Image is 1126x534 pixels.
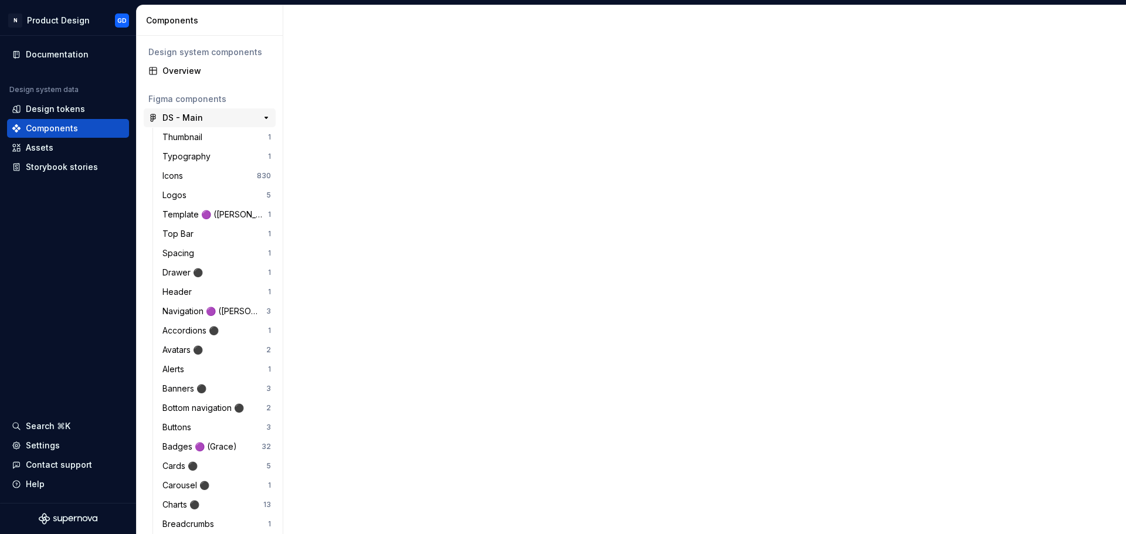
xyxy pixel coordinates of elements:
a: Documentation [7,45,129,64]
div: Typography [162,151,215,162]
div: Logos [162,189,191,201]
a: Settings [7,436,129,455]
a: DS - Main [144,108,276,127]
div: Contact support [26,459,92,471]
div: 2 [266,403,271,413]
div: Carousel ⚫️ [162,479,214,491]
div: 3 [266,384,271,393]
div: Help [26,478,45,490]
div: DS - Main [162,112,203,124]
button: Contact support [7,455,129,474]
a: Alerts1 [158,360,276,379]
div: Components [146,15,278,26]
div: Top Bar [162,228,198,240]
div: 1 [268,287,271,297]
div: Alerts [162,363,189,375]
div: 1 [268,132,271,142]
a: Buttons3 [158,418,276,437]
a: Top Bar1 [158,225,276,243]
div: Avatars ⚫️ [162,344,208,356]
div: Icons [162,170,188,182]
a: Assets [7,138,129,157]
a: Charts ⚫️13 [158,495,276,514]
a: Thumbnail1 [158,128,276,147]
div: 1 [268,210,271,219]
div: 1 [268,519,271,529]
div: 1 [268,152,271,161]
a: Cards ⚫️5 [158,457,276,475]
div: Design tokens [26,103,85,115]
button: Search ⌘K [7,417,129,436]
div: Cards ⚫️ [162,460,202,472]
div: Badges 🟣 (Grace) [162,441,242,453]
a: Badges 🟣 (Grace)32 [158,437,276,456]
div: 3 [266,307,271,316]
a: Navigation 🟣 ([PERSON_NAME])3 [158,302,276,321]
div: 2 [266,345,271,355]
div: 1 [268,481,271,490]
a: Drawer ⚫️1 [158,263,276,282]
div: Documentation [26,49,89,60]
a: Banners ⚫️3 [158,379,276,398]
a: Icons830 [158,166,276,185]
a: Header1 [158,283,276,301]
div: Storybook stories [26,161,98,173]
div: Breadcrumbs [162,518,219,530]
div: Design system components [148,46,271,58]
div: Search ⌘K [26,420,70,432]
div: Spacing [162,247,199,259]
a: Logos5 [158,186,276,205]
div: Design system data [9,85,79,94]
div: 32 [262,442,271,451]
div: 1 [268,365,271,374]
a: Design tokens [7,100,129,118]
div: Bottom navigation ⚫️ [162,402,249,414]
div: Drawer ⚫️ [162,267,208,278]
button: NProduct DesignGD [2,8,134,33]
div: Header [162,286,196,298]
a: Bottom navigation ⚫️2 [158,399,276,417]
div: 3 [266,423,271,432]
a: Components [7,119,129,138]
div: Accordions ⚫️ [162,325,223,336]
a: Accordions ⚫️1 [158,321,276,340]
a: Breadcrumbs1 [158,515,276,533]
div: Overview [162,65,271,77]
div: 5 [266,191,271,200]
div: N [8,13,22,28]
a: Typography1 [158,147,276,166]
div: 13 [263,500,271,509]
button: Help [7,475,129,494]
a: Storybook stories [7,158,129,176]
div: 1 [268,326,271,335]
div: 5 [266,461,271,471]
div: Assets [26,142,53,154]
div: Components [26,123,78,134]
div: 1 [268,249,271,258]
div: 830 [257,171,271,181]
a: Overview [144,62,276,80]
svg: Supernova Logo [39,513,97,525]
div: Template 🟣 ([PERSON_NAME]) [162,209,268,220]
div: Navigation 🟣 ([PERSON_NAME]) [162,305,266,317]
a: Spacing1 [158,244,276,263]
a: Template 🟣 ([PERSON_NAME])1 [158,205,276,224]
div: 1 [268,268,271,277]
div: Thumbnail [162,131,207,143]
div: 1 [268,229,271,239]
div: Figma components [148,93,271,105]
a: Carousel ⚫️1 [158,476,276,495]
div: Product Design [27,15,90,26]
div: Settings [26,440,60,451]
div: Buttons [162,421,196,433]
div: GD [117,16,127,25]
div: Banners ⚫️ [162,383,211,394]
div: Charts ⚫️ [162,499,204,511]
a: Avatars ⚫️2 [158,341,276,359]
